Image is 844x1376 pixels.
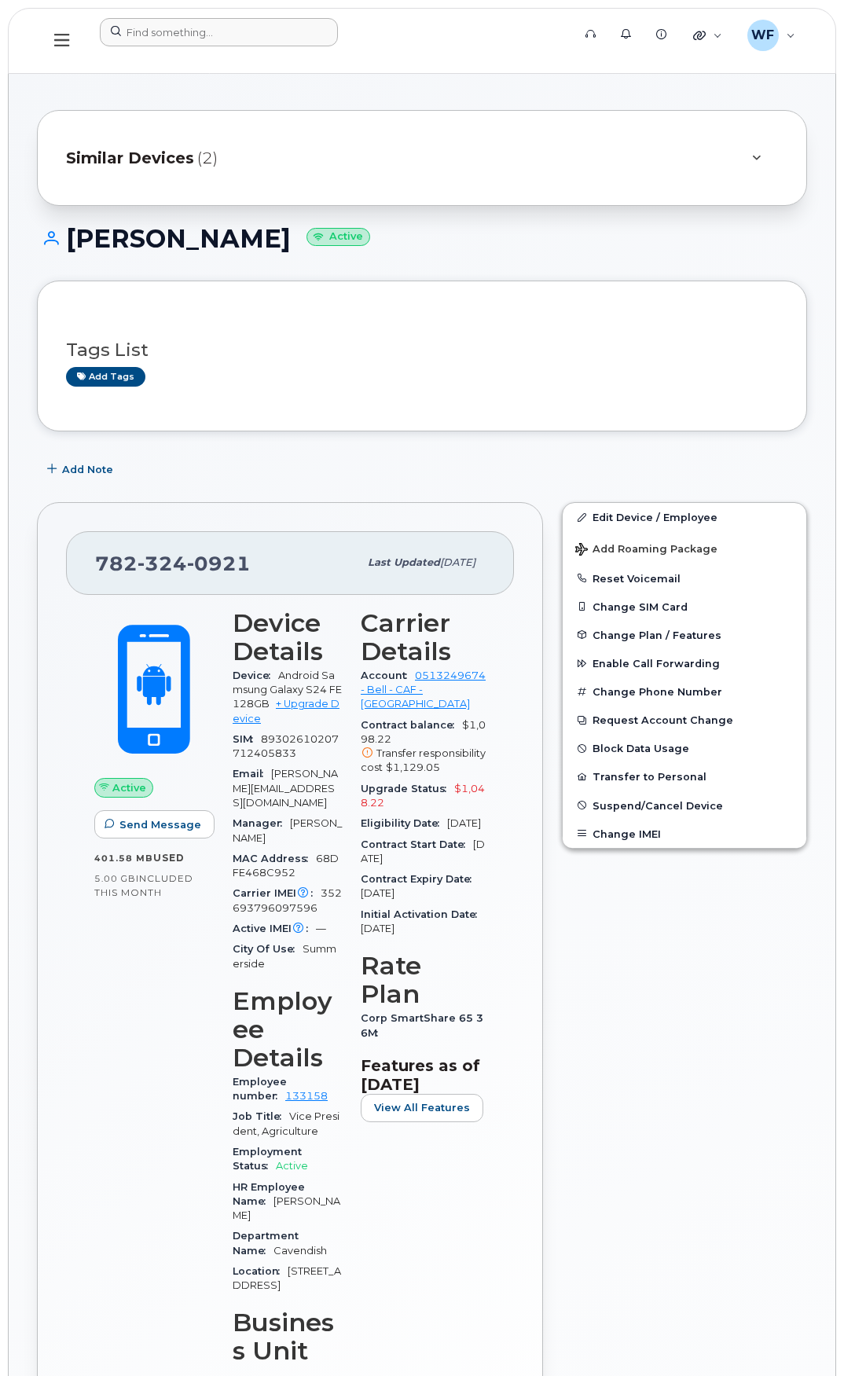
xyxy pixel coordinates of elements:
[440,556,475,568] span: [DATE]
[94,853,153,864] span: 401.58 MB
[386,761,440,773] span: $1,129.05
[233,1308,342,1365] h3: Business Unit
[233,609,342,666] h3: Device Details
[368,556,440,568] span: Last updated
[95,552,251,575] span: 782
[361,887,394,899] span: [DATE]
[361,670,415,681] span: Account
[187,552,251,575] span: 0921
[447,817,481,829] span: [DATE]
[233,733,261,745] span: SIM
[37,225,807,252] h1: [PERSON_NAME]
[316,923,326,934] span: —
[233,817,290,829] span: Manager
[361,923,394,934] span: [DATE]
[233,1230,299,1256] span: Department Name
[233,698,339,724] a: + Upgrade Device
[563,677,806,706] button: Change Phone Number
[233,733,339,759] span: 89302610207712405833
[112,780,146,795] span: Active
[563,734,806,762] button: Block Data Usage
[593,629,721,640] span: Change Plan / Features
[361,747,486,773] span: Transfer responsibility cost
[575,543,717,558] span: Add Roaming Package
[563,649,806,677] button: Enable Call Forwarding
[66,367,145,387] a: Add tags
[563,820,806,848] button: Change IMEI
[563,564,806,593] button: Reset Voicemail
[233,943,336,969] span: Summerside
[233,943,303,955] span: City Of Use
[285,1090,328,1102] a: 133158
[233,1146,302,1172] span: Employment Status
[374,1100,470,1115] span: View All Features
[233,1195,340,1221] span: [PERSON_NAME]
[233,853,316,864] span: MAC Address
[563,706,806,734] button: Request Account Change
[306,228,370,246] small: Active
[233,817,342,843] span: [PERSON_NAME]
[119,817,201,832] span: Send Message
[233,670,342,710] span: Android Samsung Galaxy S24 FE 128GB
[233,923,316,934] span: Active IMEI
[94,873,136,884] span: 5.00 GB
[66,147,194,170] span: Similar Devices
[563,621,806,649] button: Change Plan / Features
[273,1245,327,1257] span: Cavendish
[233,887,321,899] span: Carrier IMEI
[233,1110,289,1122] span: Job Title
[361,838,485,864] span: [DATE]
[361,1056,486,1094] h3: Features as of [DATE]
[233,768,271,780] span: Email
[233,887,342,913] span: 352693796097596
[37,455,127,483] button: Add Note
[563,762,806,791] button: Transfer to Personal
[233,1265,288,1277] span: Location
[361,817,447,829] span: Eligibility Date
[94,810,215,838] button: Send Message
[563,791,806,820] button: Suspend/Cancel Device
[233,987,342,1072] h3: Employee Details
[563,532,806,564] button: Add Roaming Package
[233,1110,339,1136] span: Vice President, Agriculture
[138,552,187,575] span: 324
[361,1094,483,1122] button: View All Features
[233,1181,305,1207] span: HR Employee Name
[361,838,473,850] span: Contract Start Date
[276,1160,308,1172] span: Active
[563,593,806,621] button: Change SIM Card
[563,503,806,531] a: Edit Device / Employee
[361,609,486,666] h3: Carrier Details
[361,670,486,710] a: 0513249674 - Bell - CAF - [GEOGRAPHIC_DATA]
[361,719,486,776] span: $1,098.22
[66,340,778,360] h3: Tags List
[62,462,113,477] span: Add Note
[153,852,185,864] span: used
[94,872,193,898] span: included this month
[197,147,218,170] span: (2)
[361,783,454,794] span: Upgrade Status
[361,1012,483,1038] span: Corp SmartShare 65 36M
[233,1076,287,1102] span: Employee number
[361,873,479,885] span: Contract Expiry Date
[233,670,278,681] span: Device
[361,908,485,920] span: Initial Activation Date
[593,658,720,670] span: Enable Call Forwarding
[593,799,723,811] span: Suspend/Cancel Device
[233,768,338,809] span: [PERSON_NAME][EMAIL_ADDRESS][DOMAIN_NAME]
[361,952,486,1008] h3: Rate Plan
[361,719,462,731] span: Contract balance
